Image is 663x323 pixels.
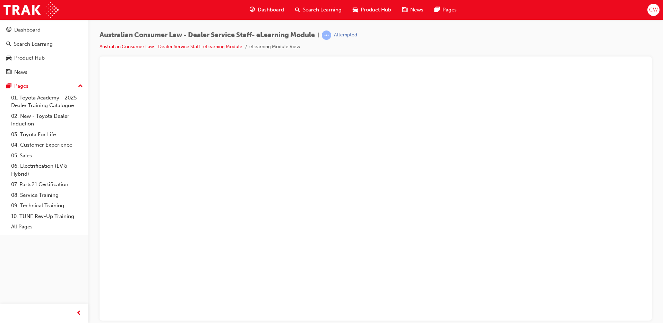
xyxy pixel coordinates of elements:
span: car-icon [6,55,11,61]
span: guage-icon [250,6,255,14]
div: Attempted [334,32,357,38]
span: Product Hub [361,6,391,14]
a: Dashboard [3,24,86,36]
span: search-icon [6,41,11,47]
a: guage-iconDashboard [244,3,290,17]
a: All Pages [8,221,86,232]
span: learningRecordVerb_ATTEMPT-icon [322,30,331,40]
span: car-icon [353,6,358,14]
li: eLearning Module View [249,43,300,51]
a: 07. Parts21 Certification [8,179,86,190]
button: Pages [3,80,86,93]
span: news-icon [6,69,11,76]
span: News [410,6,423,14]
a: news-iconNews [397,3,429,17]
a: 04. Customer Experience [8,140,86,150]
div: Product Hub [14,54,45,62]
span: Dashboard [258,6,284,14]
a: Australian Consumer Law - Dealer Service Staff- eLearning Module [100,44,242,50]
div: Dashboard [14,26,41,34]
button: CW [647,4,660,16]
span: search-icon [295,6,300,14]
a: 06. Electrification (EV & Hybrid) [8,161,86,179]
span: prev-icon [76,309,81,318]
a: Product Hub [3,52,86,64]
button: DashboardSearch LearningProduct HubNews [3,22,86,80]
a: 05. Sales [8,150,86,161]
a: car-iconProduct Hub [347,3,397,17]
span: pages-icon [434,6,440,14]
span: Australian Consumer Law - Dealer Service Staff- eLearning Module [100,31,315,39]
span: news-icon [402,6,407,14]
div: Pages [14,82,28,90]
a: News [3,66,86,79]
img: Trak [3,2,59,18]
a: 03. Toyota For Life [8,129,86,140]
span: Search Learning [303,6,342,14]
a: 01. Toyota Academy - 2025 Dealer Training Catalogue [8,93,86,111]
span: | [318,31,319,39]
a: 09. Technical Training [8,200,86,211]
span: up-icon [78,82,83,91]
a: 02. New - Toyota Dealer Induction [8,111,86,129]
a: pages-iconPages [429,3,462,17]
div: News [14,68,27,76]
a: 08. Service Training [8,190,86,201]
a: search-iconSearch Learning [290,3,347,17]
span: Pages [442,6,457,14]
a: 10. TUNE Rev-Up Training [8,211,86,222]
span: CW [649,6,658,14]
span: guage-icon [6,27,11,33]
span: pages-icon [6,83,11,89]
div: Search Learning [14,40,53,48]
a: Search Learning [3,38,86,51]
